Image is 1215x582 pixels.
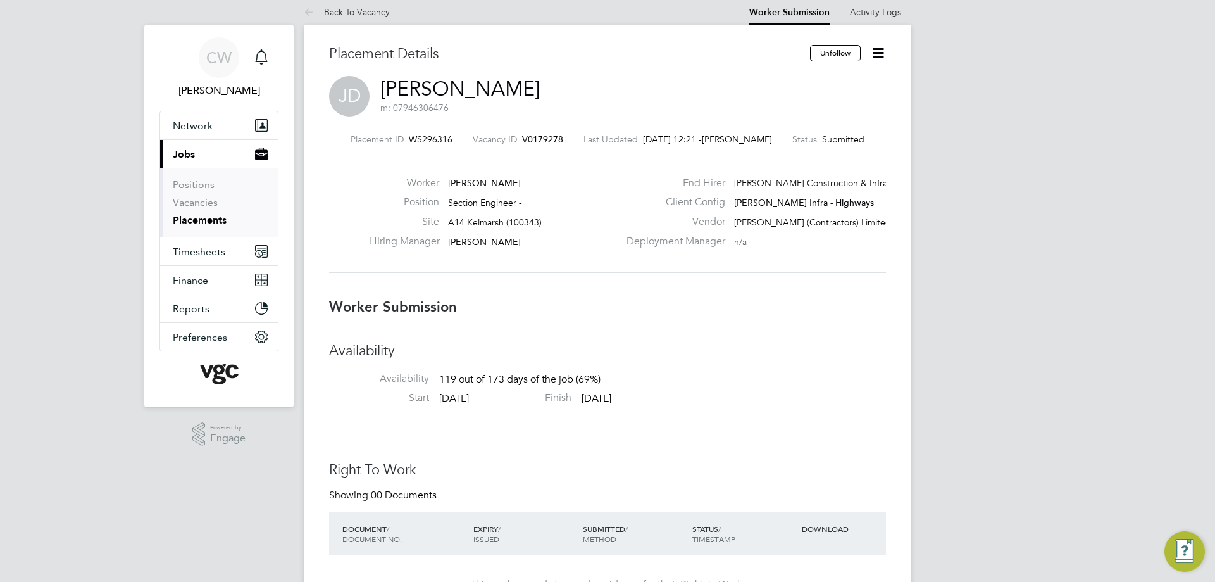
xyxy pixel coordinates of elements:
label: Deployment Manager [619,235,725,248]
span: DOCUMENT NO. [342,534,402,544]
button: Timesheets [160,237,278,265]
span: / [498,524,501,534]
h3: Availability [329,342,886,360]
span: n/a [734,236,747,248]
label: Worker [370,177,439,190]
label: Placement ID [351,134,404,145]
span: [PERSON_NAME] [448,177,521,189]
span: ISSUED [473,534,499,544]
label: Position [370,196,439,209]
h3: Right To Work [329,461,886,479]
span: Engage [210,433,246,444]
span: Timesheets [173,246,225,258]
div: SUBMITTED [580,517,689,550]
button: Unfollow [810,45,861,61]
span: Submitted [822,134,864,145]
span: V0179278 [522,134,563,145]
span: JD [329,76,370,117]
span: / [387,524,389,534]
span: Section Engineer - [448,197,522,208]
a: Back To Vacancy [304,6,390,18]
a: CW[PERSON_NAME] [159,37,278,98]
button: Preferences [160,323,278,351]
a: Vacancies [173,196,218,208]
label: Start [329,391,429,405]
span: CW [206,49,232,66]
span: Powered by [210,422,246,433]
span: METHOD [583,534,616,544]
b: Worker Submission [329,298,457,315]
label: Client Config [619,196,725,209]
a: Activity Logs [850,6,901,18]
label: Vacancy ID [473,134,517,145]
label: Hiring Manager [370,235,439,248]
span: Jobs [173,148,195,160]
span: [DATE] [582,392,611,405]
a: Powered byEngage [192,422,246,446]
label: Finish [471,391,571,405]
label: Site [370,215,439,229]
span: Reports [173,303,209,315]
span: Network [173,120,213,132]
div: DOCUMENT [339,517,470,550]
a: Placements [173,214,227,226]
label: Vendor [619,215,725,229]
span: A14 Kelmarsh (100343) [448,217,542,228]
span: [DATE] [439,392,469,405]
span: TIMESTAMP [692,534,735,544]
a: Positions [173,179,215,191]
nav: Main navigation [144,25,294,407]
label: Availability [329,372,429,386]
span: / [625,524,628,534]
span: Chris Watson [159,83,278,98]
button: Finance [160,266,278,294]
button: Network [160,111,278,139]
span: m: 07946306476 [380,102,449,113]
label: End Hirer [619,177,725,190]
span: Finance [173,274,208,286]
button: Engage Resource Center [1164,531,1205,572]
span: [PERSON_NAME] Infra - Highways [734,197,874,208]
div: Jobs [160,168,278,237]
span: / [718,524,721,534]
button: Reports [160,294,278,322]
div: DOWNLOAD [799,517,886,540]
span: [DATE] 12:21 - [643,134,702,145]
span: 00 Documents [371,489,437,502]
h3: Placement Details [329,45,801,63]
span: 119 out of 173 days of the job (69%) [439,373,601,386]
div: Showing [329,489,439,502]
span: [PERSON_NAME] (Contractors) Limited [734,217,891,228]
span: WS296316 [409,134,452,145]
span: [PERSON_NAME] [448,236,521,248]
label: Last Updated [583,134,638,145]
div: EXPIRY [470,517,580,550]
img: vgcgroup-logo-retina.png [200,364,239,384]
a: [PERSON_NAME] [380,77,540,101]
label: Status [792,134,817,145]
button: Jobs [160,140,278,168]
span: [PERSON_NAME] [702,134,772,145]
a: Worker Submission [749,7,830,18]
div: STATUS [689,517,799,550]
a: Go to home page [159,364,278,384]
span: Preferences [173,331,227,343]
span: [PERSON_NAME] Construction & Infrast… [734,177,903,189]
